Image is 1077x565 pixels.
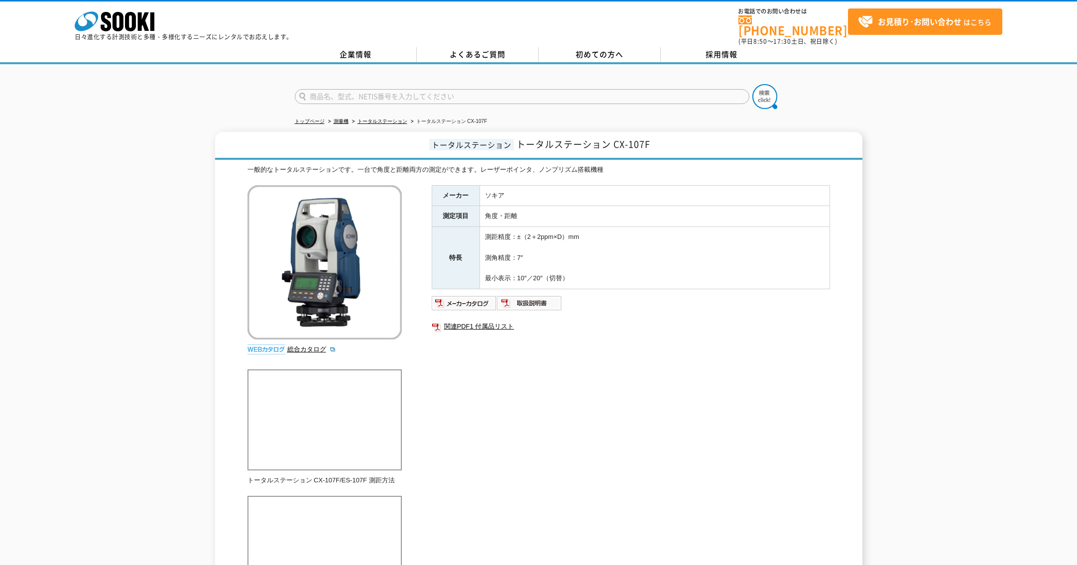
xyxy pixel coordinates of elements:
[432,295,497,311] img: メーカーカタログ
[773,37,791,46] span: 17:30
[878,15,961,27] strong: お見積り･お問い合わせ
[738,37,837,46] span: (平日 ～ 土日、祝日除く)
[409,116,487,127] li: トータルステーション CX-107F
[497,295,562,311] img: 取扱説明書
[295,118,325,124] a: トップページ
[247,185,402,339] img: トータルステーション CX-107F
[432,320,830,333] a: 関連PDF1 付属品リスト
[539,47,661,62] a: 初めての方へ
[432,302,497,309] a: メーカーカタログ
[848,8,1002,35] a: お見積り･お問い合わせはこちら
[497,302,562,309] a: 取扱説明書
[75,34,293,40] p: 日々進化する計測技術と多種・多様化するニーズにレンタルでお応えします。
[858,14,991,29] span: はこちら
[432,206,479,227] th: 測定項目
[752,84,777,109] img: btn_search.png
[432,185,479,206] th: メーカー
[295,89,749,104] input: 商品名、型式、NETIS番号を入力してください
[738,8,848,14] span: お電話でのお問い合わせは
[479,227,830,289] td: 測距精度：±（2＋2ppm×D）mm 測角精度：7″ 最小表示：10″／20″（切替）
[516,137,650,151] span: トータルステーション CX-107F
[738,15,848,36] a: [PHONE_NUMBER]
[358,118,407,124] a: トータルステーション
[247,344,285,354] img: webカタログ
[334,118,349,124] a: 測量機
[661,47,783,62] a: 採用情報
[576,49,623,60] span: 初めての方へ
[417,47,539,62] a: よくあるご質問
[479,185,830,206] td: ソキア
[753,37,767,46] span: 8:50
[287,345,336,353] a: 総合カタログ
[247,165,830,175] div: 一般的なトータルステーションです。一台で角度と距離両方の測定ができます。レーザーポインタ、ノンプリズム搭載機種
[429,139,514,150] span: トータルステーション
[432,227,479,289] th: 特長
[479,206,830,227] td: 角度・距離
[295,47,417,62] a: 企業情報
[247,475,402,486] p: トータルステーション CX-107F/ES-107F 測距方法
